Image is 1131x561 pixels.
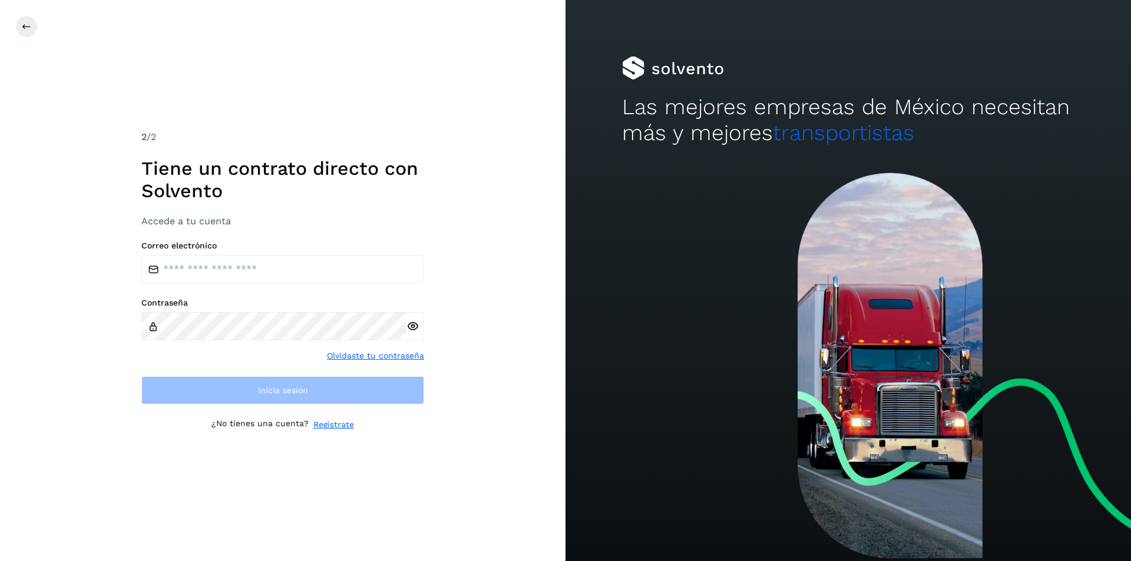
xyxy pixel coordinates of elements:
h2: Las mejores empresas de México necesitan más y mejores [622,94,1074,147]
a: Regístrate [313,419,354,431]
label: Correo electrónico [141,241,424,251]
span: transportistas [773,120,914,145]
h1: Tiene un contrato directo con Solvento [141,157,424,203]
span: 2 [141,131,147,142]
button: Inicia sesión [141,376,424,404]
span: Inicia sesión [258,386,308,394]
label: Contraseña [141,298,424,308]
p: ¿No tienes una cuenta? [211,419,309,431]
a: Olvidaste tu contraseña [327,350,424,362]
div: /2 [141,130,424,144]
h3: Accede a tu cuenta [141,215,424,227]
